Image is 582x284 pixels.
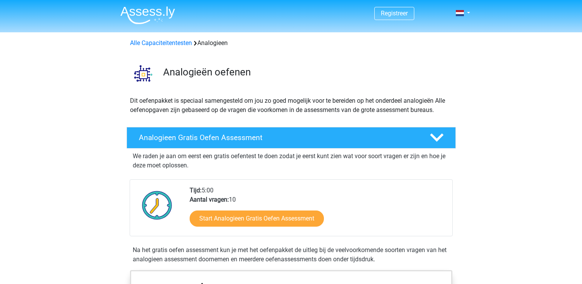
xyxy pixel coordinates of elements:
[138,186,177,224] img: Klok
[123,127,459,149] a: Analogieen Gratis Oefen Assessment
[139,133,417,142] h4: Analogieen Gratis Oefen Assessment
[133,152,450,170] p: We raden je aan om eerst een gratis oefentest te doen zodat je eerst kunt zien wat voor soort vra...
[163,66,450,78] h3: Analogieën oefenen
[190,187,202,194] b: Tijd:
[190,196,229,203] b: Aantal vragen:
[130,246,453,264] div: Na het gratis oefen assessment kun je met het oefenpakket de uitleg bij de veelvoorkomende soorte...
[130,39,192,47] a: Alle Capaciteitentesten
[190,210,324,227] a: Start Analogieen Gratis Oefen Assessment
[381,10,408,17] a: Registreer
[130,96,452,115] p: Dit oefenpakket is speciaal samengesteld om jou zo goed mogelijk voor te bereiden op het onderdee...
[127,57,160,90] img: analogieen
[120,6,175,24] img: Assessly
[127,38,455,48] div: Analogieen
[184,186,452,236] div: 5:00 10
